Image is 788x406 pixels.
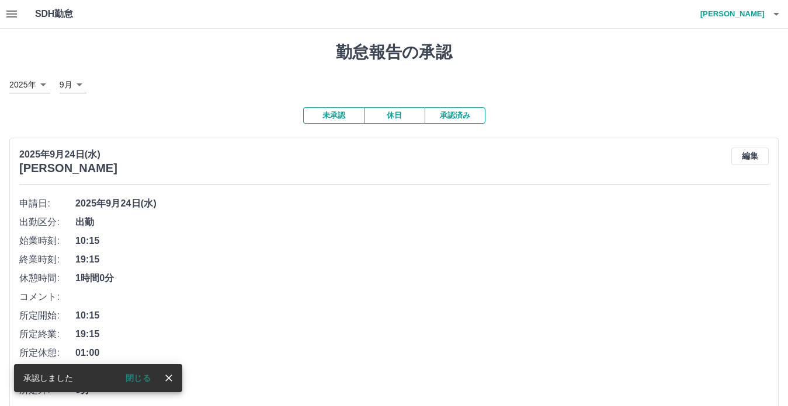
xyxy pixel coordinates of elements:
span: 8時間0分 [75,365,769,379]
span: 19:15 [75,327,769,341]
button: 休日 [364,107,425,124]
span: 所定休憩: [19,346,75,360]
span: 10:15 [75,234,769,248]
span: 1時間0分 [75,271,769,285]
span: 休憩時間: [19,271,75,285]
button: 承認済み [425,107,485,124]
div: 9月 [60,76,86,93]
button: 未承認 [303,107,364,124]
span: 0分 [75,383,769,397]
span: 出勤 [75,215,769,229]
h3: [PERSON_NAME] [19,162,117,175]
span: 19:15 [75,253,769,267]
div: 2025年 [9,76,50,93]
div: 承認しました [23,367,73,388]
button: close [160,369,178,387]
span: 始業時刻: [19,234,75,248]
span: 所定開始: [19,309,75,323]
h1: 勤怠報告の承認 [9,43,779,62]
span: 所定終業: [19,327,75,341]
span: 10:15 [75,309,769,323]
p: 2025年9月24日(水) [19,148,117,162]
span: 出勤区分: [19,215,75,229]
button: 編集 [731,148,769,165]
span: 2025年9月24日(水) [75,197,769,211]
button: 閉じる [116,369,160,387]
span: コメント: [19,290,75,304]
span: 終業時刻: [19,253,75,267]
span: 01:00 [75,346,769,360]
span: 申請日: [19,197,75,211]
